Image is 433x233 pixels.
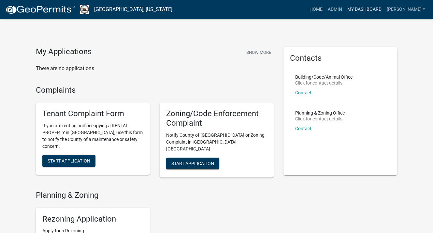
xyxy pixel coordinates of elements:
button: Start Application [42,155,95,167]
h5: Rezoning Application [42,214,143,224]
span: Start Application [171,161,214,166]
a: [GEOGRAPHIC_DATA], [US_STATE] [94,4,172,15]
a: Contact [295,126,311,131]
a: [PERSON_NAME] [384,3,428,16]
h4: My Applications [36,47,92,57]
p: Click for contact details: [295,116,345,121]
button: Show More [244,47,274,58]
a: Admin [325,3,344,16]
h5: Zoning/Code Enforcement Complaint [166,109,267,128]
a: My Dashboard [344,3,384,16]
h4: Planning & Zoning [36,191,274,200]
a: Contact [295,90,311,95]
h5: Tenant Complaint Form [42,109,143,118]
img: Madison County, Georgia [80,5,89,14]
h5: Contacts [290,54,391,63]
span: Start Application [48,158,90,163]
p: Building/Code/Animal Office [295,75,353,79]
p: Click for contact details: [295,81,353,85]
p: Notify County of [GEOGRAPHIC_DATA] or Zoning Complaint in [GEOGRAPHIC_DATA], [GEOGRAPHIC_DATA] [166,132,267,152]
h4: Complaints [36,85,274,95]
p: Planning & Zoning Office [295,111,345,115]
a: Home [307,3,325,16]
button: Start Application [166,158,219,169]
p: There are no applications [36,65,274,72]
p: If you are renting and occupying a RENTAL PROPERTY in [GEOGRAPHIC_DATA], use this form to notify ... [42,122,143,150]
